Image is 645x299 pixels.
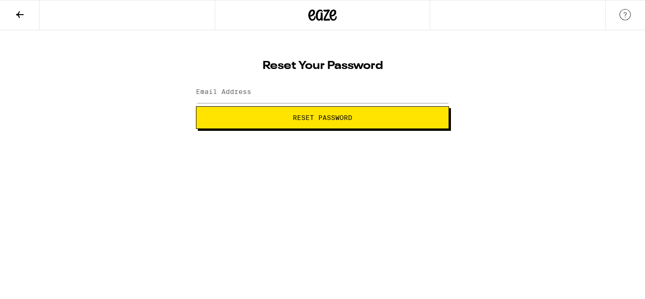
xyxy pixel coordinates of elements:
span: Reset Password [293,114,352,121]
button: Reset Password [196,106,449,129]
h1: Reset Your Password [196,60,449,72]
span: Hi. Need any help? [6,7,68,14]
input: Email Address [196,82,449,103]
label: Email Address [196,88,251,95]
